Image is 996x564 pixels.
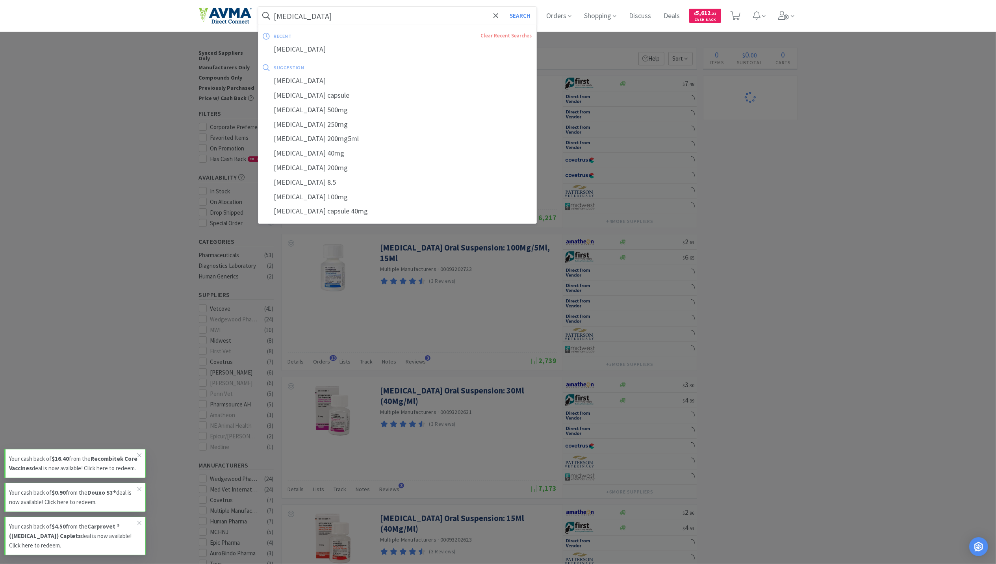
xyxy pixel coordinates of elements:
[258,132,537,146] div: [MEDICAL_DATA] 200mg5ml
[258,161,537,175] div: [MEDICAL_DATA] 200mg
[258,117,537,132] div: [MEDICAL_DATA] 250mg
[694,11,696,16] span: $
[258,7,537,25] input: Search by item, sku, manufacturer, ingredient, size...
[504,7,536,25] button: Search
[87,489,116,496] strong: Douxo S3®
[969,537,988,556] div: Open Intercom Messenger
[274,30,386,42] div: recent
[52,455,69,462] strong: $16.40
[626,13,654,20] a: Discuss
[9,522,137,550] p: Your cash back of from the deal is now available! Click here to redeem.
[199,7,252,24] img: e4e33dab9f054f5782a47901c742baa9_102.png
[694,9,716,17] span: 5,612
[9,488,137,507] p: Your cash back of from the deal is now available! Click here to redeem.
[274,61,418,74] div: suggestion
[258,103,537,117] div: [MEDICAL_DATA] 500mg
[258,42,537,57] div: [MEDICAL_DATA]
[258,74,537,88] div: [MEDICAL_DATA]
[52,523,66,530] strong: $4.50
[710,11,716,16] span: . 21
[258,146,537,161] div: [MEDICAL_DATA] 40mg
[258,204,537,219] div: [MEDICAL_DATA] capsule 40mg
[52,489,66,496] strong: $0.90
[258,175,537,190] div: [MEDICAL_DATA] 8.5
[689,5,721,26] a: $5,612.21Cash Back
[660,13,683,20] a: Deals
[694,18,716,23] span: Cash Back
[480,32,532,39] a: Clear Recent Searches
[258,190,537,204] div: [MEDICAL_DATA] 100mg
[258,88,537,103] div: [MEDICAL_DATA] capsule
[9,454,137,473] p: Your cash back of from the deal is now available! Click here to redeem.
